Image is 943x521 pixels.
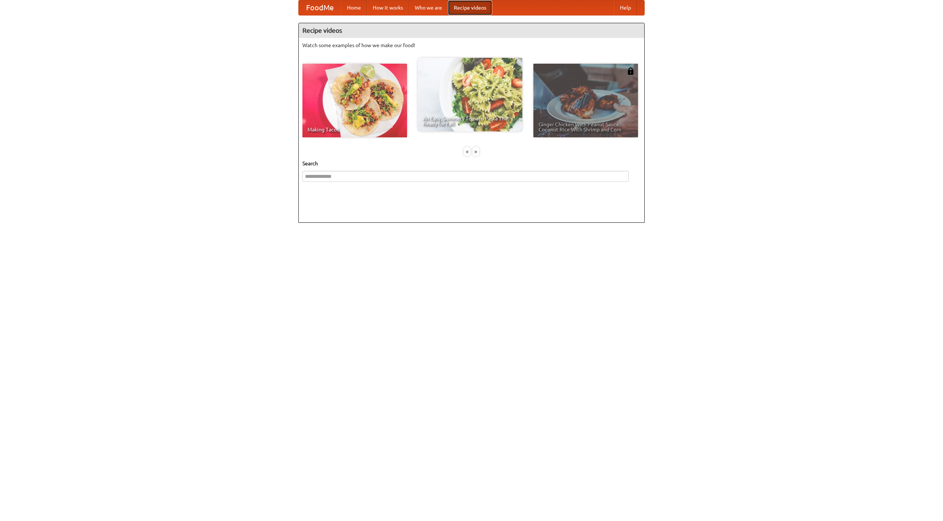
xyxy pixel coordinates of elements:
a: FoodMe [299,0,341,15]
span: An Easy, Summery Tomato Pasta That's Ready for Fall [423,116,517,126]
h5: Search [302,160,641,167]
p: Watch some examples of how we make our food! [302,42,641,49]
a: Who we are [409,0,448,15]
a: Home [341,0,367,15]
div: » [473,147,479,156]
div: « [464,147,470,156]
h4: Recipe videos [299,23,644,38]
span: Making Tacos [308,127,402,132]
a: How it works [367,0,409,15]
a: Making Tacos [302,64,407,137]
a: Help [614,0,637,15]
img: 483408.png [627,67,634,75]
a: An Easy, Summery Tomato Pasta That's Ready for Fall [418,58,522,131]
a: Recipe videos [448,0,492,15]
